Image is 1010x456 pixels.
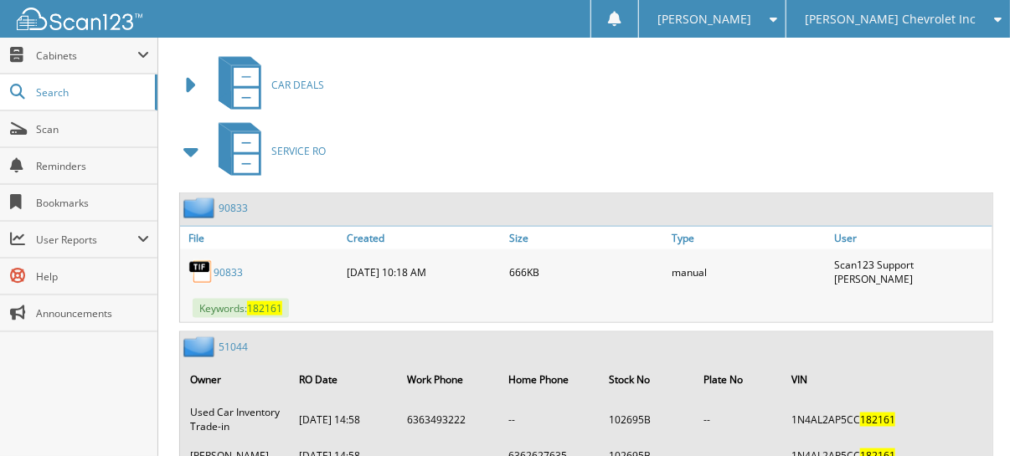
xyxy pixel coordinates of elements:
span: Bookmarks [36,196,149,210]
th: Owner [182,362,289,397]
span: SERVICE RO [271,144,326,158]
span: 182161 [247,301,282,315]
span: Keywords: [193,299,289,318]
th: VIN [783,362,991,397]
span: Announcements [36,306,149,320]
span: Reminders [36,159,149,173]
td: 1N4AL2AP5CC [783,398,991,440]
span: User Reports [36,233,137,247]
img: scan123-logo-white.svg [17,8,142,30]
th: Stock No [601,362,694,397]
td: -- [500,398,600,440]
td: -- [695,398,781,440]
div: [DATE] 10:18 AM [343,254,505,290]
img: folder2.png [183,336,219,357]
a: SERVICE RO [209,118,326,184]
span: [PERSON_NAME] Chevrolet Inc [805,14,976,24]
td: Used Car Inventory Trade-in [182,398,289,440]
th: RO Date [291,362,398,397]
a: Type [667,227,830,249]
span: Cabinets [36,49,137,63]
a: Created [343,227,505,249]
a: File [180,227,343,249]
span: Scan [36,122,149,136]
div: Scan123 Support [PERSON_NAME] [830,254,992,290]
a: Size [505,227,667,249]
a: 51044 [219,340,248,354]
span: CAR DEALS [271,78,324,92]
span: Search [36,85,147,100]
span: [PERSON_NAME] [657,14,751,24]
td: 6363493222 [399,398,498,440]
iframe: Chat Widget [926,376,1010,456]
a: CAR DEALS [209,52,324,118]
span: Help [36,269,149,284]
a: 90833 [214,265,243,279]
th: Home Phone [500,362,600,397]
a: 90833 [219,201,248,215]
th: Plate No [695,362,781,397]
span: 182161 [860,412,895,427]
th: Work Phone [399,362,498,397]
a: User [830,227,992,249]
img: folder2.png [183,197,219,218]
td: 102695B [601,398,694,440]
div: 666KB [505,254,667,290]
img: TIF.png [188,259,214,284]
div: manual [667,254,830,290]
td: [DATE] 14:58 [291,398,398,440]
